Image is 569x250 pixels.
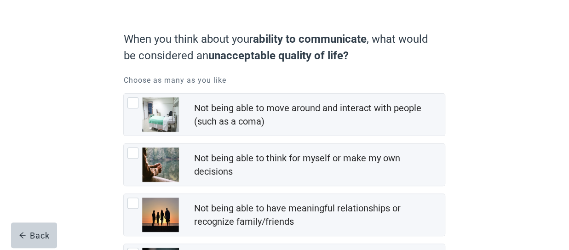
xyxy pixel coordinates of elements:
div: Not being able to think for myself or make my own decisions [194,152,439,178]
label: When you think about your , what would be considered an [123,31,441,64]
span: arrow-left [19,232,26,239]
div: Back [19,231,50,240]
div: Not being able to have meaningful relationships or recognize family/friends [194,202,439,228]
p: Choose as many as you like [123,75,445,86]
div: Not being able to move around and interact with people (such as a coma) [194,102,439,128]
strong: ability to communicate [253,33,366,45]
strong: unacceptable quality of life? [208,49,348,62]
button: arrow-leftBack [11,222,57,248]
